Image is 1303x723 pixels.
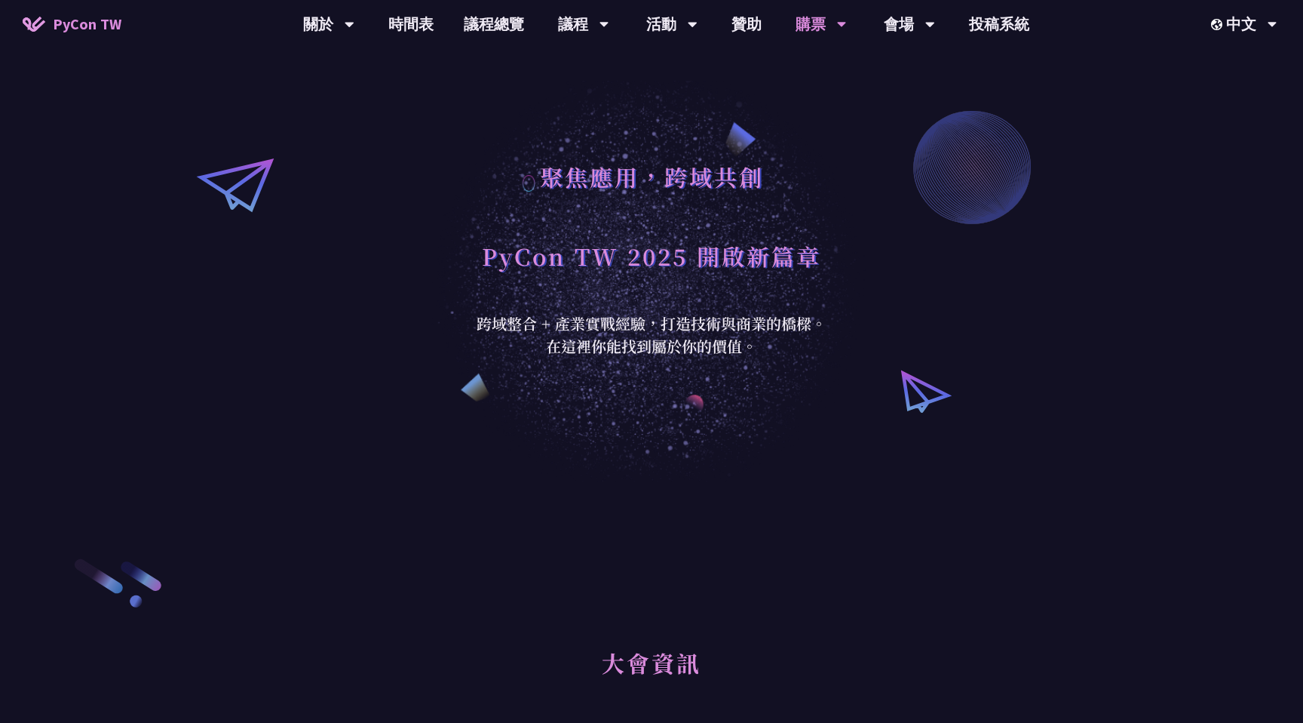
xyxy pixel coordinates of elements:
[540,154,764,199] h1: 聚焦應用，跨域共創
[244,632,1059,715] h2: 大會資訊
[467,312,836,358] div: 跨域整合 + 產業實戰經驗，打造技術與商業的橋樑。 在這裡你能找到屬於你的價值。
[1211,19,1226,30] img: Locale Icon
[8,5,136,43] a: PyCon TW
[23,17,45,32] img: Home icon of PyCon TW 2025
[53,13,121,35] span: PyCon TW
[482,233,821,278] h1: PyCon TW 2025 開啟新篇章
